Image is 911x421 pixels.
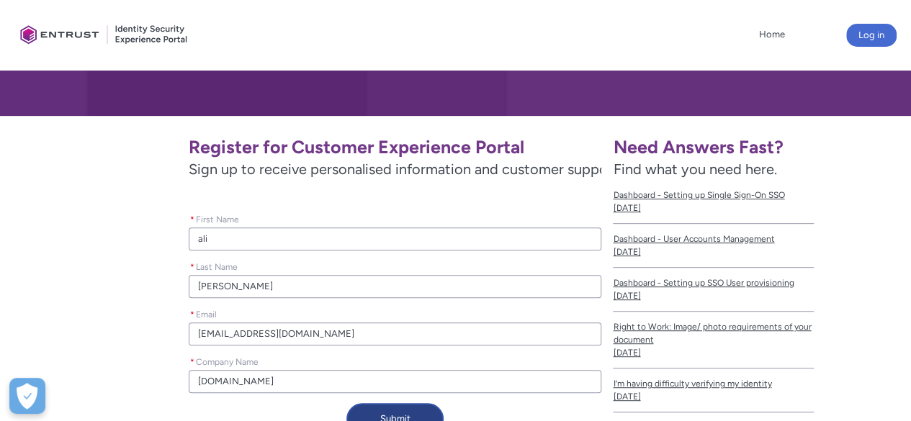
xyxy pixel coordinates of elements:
[190,262,194,272] abbr: required
[9,378,45,414] button: Open Preferences
[190,214,194,225] abbr: required
[189,210,245,226] label: First Name
[755,24,789,45] a: Home
[613,268,813,312] a: Dashboard - Setting up SSO User provisioning[DATE]
[189,258,243,273] label: Last Name
[189,136,602,158] h1: Register for Customer Experience Portal
[189,158,602,180] span: Sign up to receive personalised information and customer support
[189,353,264,368] label: Company Name
[613,232,813,245] span: Dashboard - User Accounts Management
[613,160,776,178] span: Find what you need here.
[189,305,223,321] label: Email
[613,391,640,402] lightning-formatted-date-time: [DATE]
[613,189,813,202] span: Dashboard - Setting up Single Sign-On SSO
[613,247,640,257] lightning-formatted-date-time: [DATE]
[613,224,813,268] a: Dashboard - User Accounts Management[DATE]
[613,320,813,346] span: Right to Work: Image/ photo requirements of your document
[613,136,813,158] h1: Need Answers Fast?
[613,368,813,412] a: I’m having difficulty verifying my identity[DATE]
[190,309,194,320] abbr: required
[613,348,640,358] lightning-formatted-date-time: [DATE]
[846,24,897,47] button: Log in
[190,357,194,367] abbr: required
[613,377,813,390] span: I’m having difficulty verifying my identity
[9,378,45,414] div: Cookie Preferences
[613,276,813,289] span: Dashboard - Setting up SSO User provisioning
[613,203,640,213] lightning-formatted-date-time: [DATE]
[613,291,640,301] lightning-formatted-date-time: [DATE]
[613,312,813,368] a: Right to Work: Image/ photo requirements of your document[DATE]
[613,180,813,224] a: Dashboard - Setting up Single Sign-On SSO[DATE]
